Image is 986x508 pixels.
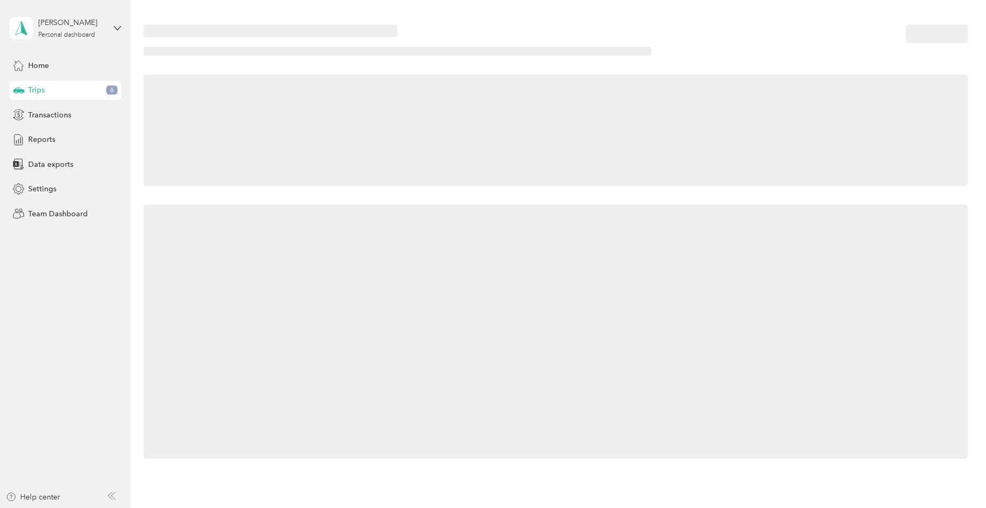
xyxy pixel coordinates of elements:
[28,134,55,145] span: Reports
[38,32,95,38] div: Personal dashboard
[28,183,56,194] span: Settings
[28,60,49,71] span: Home
[28,84,45,96] span: Trips
[6,492,60,503] button: Help center
[106,86,117,95] span: 6
[28,208,88,219] span: Team Dashboard
[38,17,105,28] div: [PERSON_NAME]
[926,448,986,508] iframe: Everlance-gr Chat Button Frame
[28,109,71,121] span: Transactions
[28,159,73,170] span: Data exports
